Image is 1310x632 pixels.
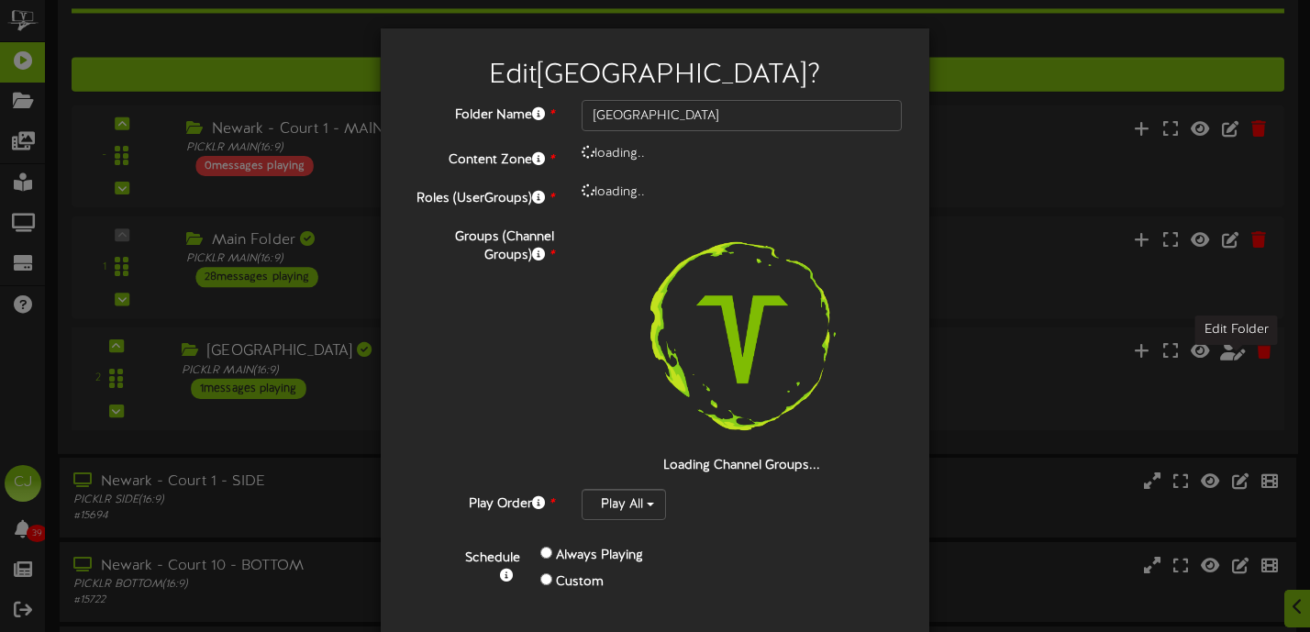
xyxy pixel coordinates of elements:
div: You are fabulous! Thanks so much for your help. [81,338,338,373]
button: Play All [582,489,666,520]
button: Home [287,7,322,42]
div: Profile image for Soup [52,10,82,39]
button: Gif picker [58,550,72,565]
h1: Soup [89,9,126,23]
i: Partnership Success Manager [81,411,270,426]
div: Best,[PERSON_NAME] [81,383,338,401]
label: Always Playing [556,547,643,565]
img: loading-spinner-3.png [625,222,860,457]
a: [PERSON_NAME][EMAIL_ADDRESS][DOMAIN_NAME] [81,493,305,526]
button: Send a message… [315,543,344,572]
label: Groups (Channel Groups) [394,222,568,265]
strong: Loading Channel Groups... [663,459,820,472]
a: The Picklr Inc [81,438,166,452]
label: Content Zone [394,145,568,170]
label: Custom [556,573,604,592]
div: Close [322,7,355,40]
div: [DATE] [15,193,352,217]
label: Roles (UserGroups) [394,183,568,208]
div: c: [PHONE_NUMBER] [81,464,338,482]
p: Active 45m ago [89,23,183,41]
div: Soup says… [15,217,352,327]
textarea: Message… [16,512,351,543]
label: Play Order [394,489,568,514]
div: [PERSON_NAME], this has been activated. its court 4 in our system. I added the clock as well! [29,228,286,283]
div: [PERSON_NAME], this has been activated. its court 4 in our system. I added the clock as well!Soup... [15,217,301,294]
input: Folder Name [582,100,902,131]
div: Christine says… [15,327,352,604]
h2: Edit [GEOGRAPHIC_DATA] ? [408,61,902,91]
label: Folder Name [394,100,568,125]
button: Upload attachment [87,550,102,565]
div: loading.. [568,183,916,202]
div: You are fabulous! Thanks so much for your help.Best,[PERSON_NAME]Partnership Success Manager The ... [66,327,352,582]
b: Schedule [465,551,520,565]
button: Emoji picker [28,550,43,565]
div: loading.. [568,145,916,163]
div: Soup • [DATE] [29,297,108,308]
button: go back [12,7,47,42]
